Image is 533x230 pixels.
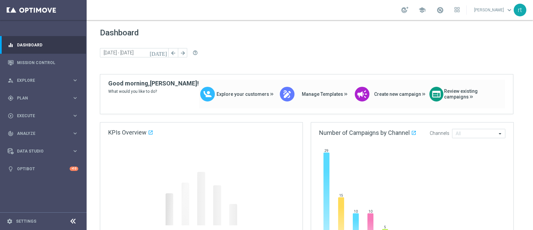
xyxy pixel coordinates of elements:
i: keyboard_arrow_right [72,95,78,101]
span: Data Studio [17,149,72,153]
div: rt [514,4,526,16]
span: Execute [17,114,72,118]
div: Data Studio [8,148,72,154]
i: play_circle_outline [8,113,14,119]
span: Explore [17,78,72,82]
a: Optibot [17,160,70,178]
a: Mission Control [17,54,78,71]
i: keyboard_arrow_right [72,112,78,119]
div: Mission Control [8,54,78,71]
i: gps_fixed [8,95,14,101]
a: [PERSON_NAME]keyboard_arrow_down [473,5,514,15]
div: Explore [8,77,72,83]
a: Settings [16,219,36,223]
button: person_search Explore keyboard_arrow_right [7,78,79,83]
i: person_search [8,77,14,83]
button: lightbulb Optibot +10 [7,166,79,172]
div: Plan [8,95,72,101]
i: keyboard_arrow_right [72,148,78,154]
span: Plan [17,96,72,100]
a: Dashboard [17,36,78,54]
div: Execute [8,113,72,119]
span: school [418,6,426,14]
button: equalizer Dashboard [7,42,79,48]
i: keyboard_arrow_right [72,130,78,137]
button: Mission Control [7,60,79,65]
span: keyboard_arrow_down [506,6,513,14]
i: keyboard_arrow_right [72,77,78,83]
div: Dashboard [8,36,78,54]
button: track_changes Analyze keyboard_arrow_right [7,131,79,136]
div: Optibot [8,160,78,178]
div: +10 [70,167,78,171]
span: Analyze [17,132,72,136]
div: Analyze [8,131,72,137]
i: equalizer [8,42,14,48]
button: Data Studio keyboard_arrow_right [7,149,79,154]
i: lightbulb [8,166,14,172]
button: gps_fixed Plan keyboard_arrow_right [7,95,79,101]
i: settings [7,218,13,224]
button: play_circle_outline Execute keyboard_arrow_right [7,113,79,119]
i: track_changes [8,131,14,137]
